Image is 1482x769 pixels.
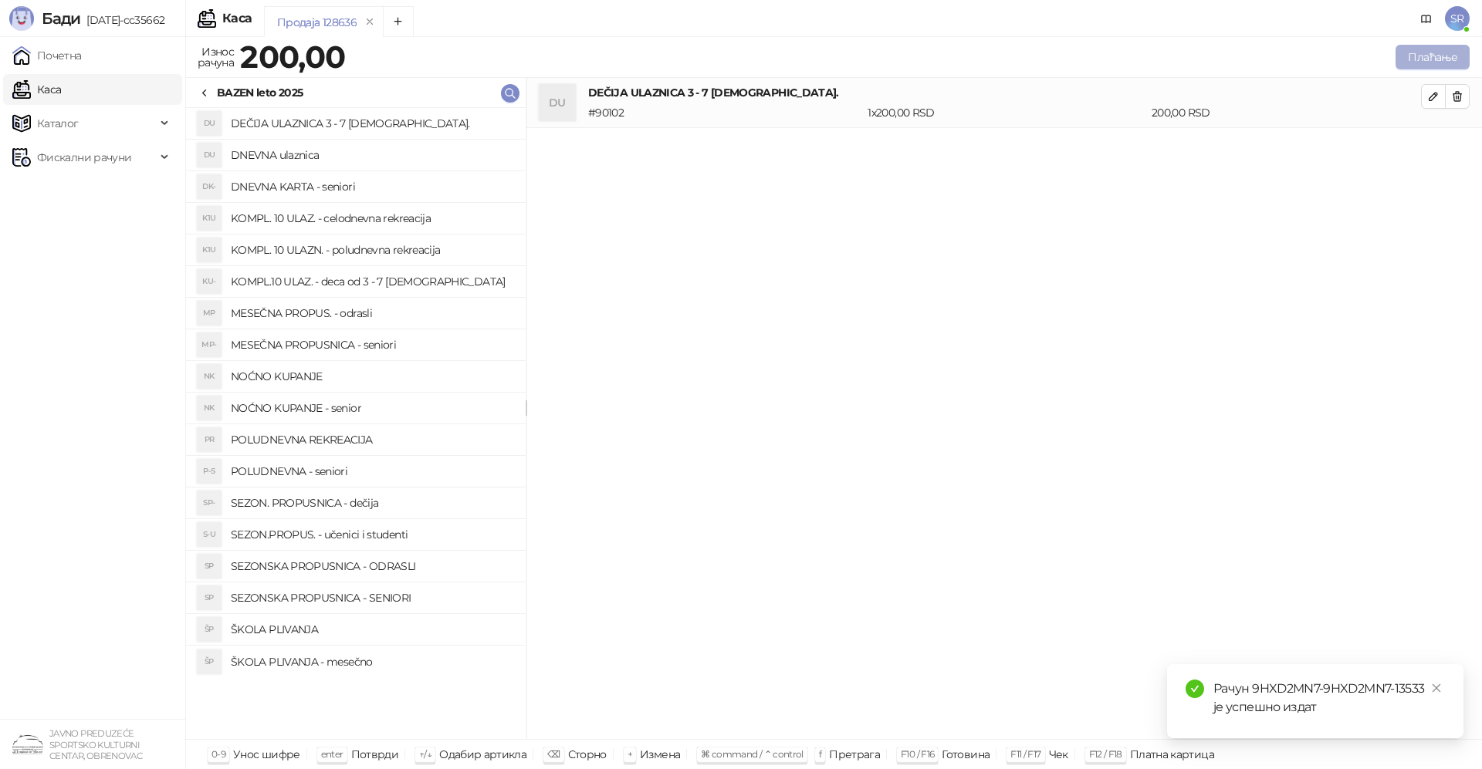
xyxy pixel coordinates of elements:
span: 0-9 [211,748,225,760]
a: Каса [12,74,61,105]
div: Платна картица [1130,744,1214,764]
img: Logo [9,6,34,31]
h4: SEZON.PROPUS. - učenici i studenti [231,522,513,547]
div: Каса [222,12,252,25]
div: Одабир артикла [439,744,526,764]
div: P-S [197,459,222,484]
h4: NOĆNO KUPANJE [231,364,513,389]
div: DU [539,84,576,121]
div: # 90102 [585,104,864,121]
h4: SEZON. PROPUSNICA - dečija [231,491,513,515]
div: MP [197,301,222,325]
span: Фискални рачуни [37,142,131,173]
small: JAVNO PREDUZEĆE SPORTSKO KULTURNI CENTAR, OBRENOVAC [49,728,142,761]
h4: DNEVNA ulaznica [231,143,513,167]
div: Претрага [829,744,880,764]
h4: NOĆNO KUPANJE - senior [231,396,513,420]
div: K1U [197,206,222,231]
h4: KOMPL.10 ULAZ. - deca od 3 - 7 [DEMOGRAPHIC_DATA] [231,269,513,294]
h4: SEZONSKA PROPUSNICA - ODRASLI [231,554,513,578]
div: Продаја 128636 [277,14,357,31]
div: KU- [197,269,222,294]
span: + [628,748,632,760]
div: NK [197,396,222,420]
a: Почетна [12,40,82,71]
span: ↑/↓ [419,748,431,760]
div: ŠP [197,649,222,674]
h4: SEZONSKA PROPUSNICA - SENIORI [231,585,513,610]
div: ŠP [197,617,222,642]
a: Close [1428,680,1445,696]
div: SP- [197,491,222,515]
div: MP- [197,332,222,357]
img: 64x64-companyLogo-4a28e1f8-f217-46d7-badd-69a834a81aaf.png [12,729,43,760]
span: check-circle [1186,680,1204,698]
span: ⌫ [547,748,560,760]
span: SR [1445,6,1470,31]
h4: MESEČNA PROPUSNICA - seniori [231,332,513,357]
h4: ŠKOLA PLIVANJA [231,617,513,642]
strong: 200,00 [240,38,345,76]
div: Унос шифре [233,744,300,764]
h4: KOMPL. 10 ULAZN. - poludnevna rekreacija [231,238,513,262]
span: Бади [42,9,80,28]
div: Износ рачуна [195,42,237,73]
div: SP [197,554,222,578]
span: close [1431,683,1442,693]
button: Плаћање [1396,45,1470,69]
div: 200,00 RSD [1149,104,1424,121]
div: Готовина [942,744,990,764]
span: F11 / F17 [1010,748,1040,760]
span: f [819,748,821,760]
div: Потврди [351,744,399,764]
div: Измена [640,744,680,764]
div: SP [197,585,222,610]
div: Рачун 9HXD2MN7-9HXD2MN7-13533 је успешно издат [1213,680,1445,717]
div: BAZEN leto 2025 [217,84,303,101]
div: NK [197,364,222,389]
span: [DATE]-cc35662 [80,13,164,27]
div: DU [197,143,222,167]
div: DU [197,111,222,136]
div: S-U [197,522,222,547]
a: Документација [1414,6,1439,31]
div: Чек [1049,744,1068,764]
span: F12 / F18 [1089,748,1122,760]
div: 1 x 200,00 RSD [864,104,1149,121]
h4: ŠKOLA PLIVANJA - mesečno [231,649,513,674]
h4: DEČIJA ULAZNICA 3 - 7 [DEMOGRAPHIC_DATA]. [231,111,513,136]
span: F10 / F16 [901,748,934,760]
span: ⌘ command / ⌃ control [701,748,804,760]
div: PR [197,427,222,452]
button: Add tab [383,6,414,37]
div: grid [186,108,526,739]
div: Сторно [568,744,607,764]
div: DK- [197,174,222,199]
h4: POLUDNEVNA REKREACIJA [231,427,513,452]
h4: DEČIJA ULAZNICA 3 - 7 [DEMOGRAPHIC_DATA]. [588,84,1421,101]
div: K1U [197,238,222,262]
span: enter [321,748,343,760]
h4: DNEVNA KARTA - seniori [231,174,513,199]
h4: POLUDNEVNA - seniori [231,459,513,484]
button: remove [360,15,380,29]
span: Каталог [37,108,79,139]
h4: MESEČNA PROPUS. - odrasli [231,301,513,325]
h4: KOMPL. 10 ULAZ. - celodnevna rekreacija [231,206,513,231]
